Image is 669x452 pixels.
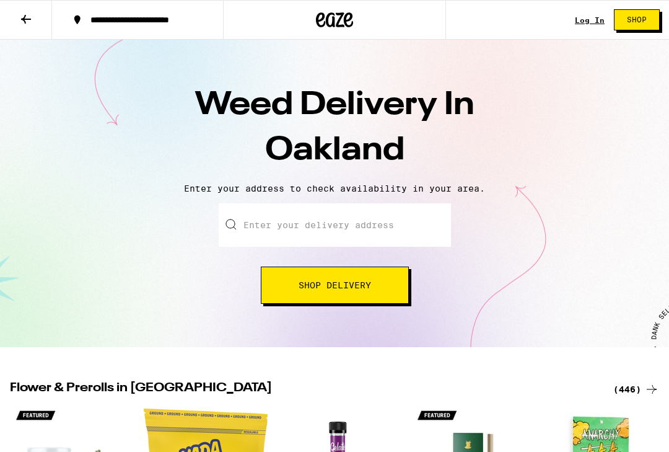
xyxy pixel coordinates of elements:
[613,382,659,397] a: (446)
[605,9,669,30] a: Shop
[614,9,660,30] button: Shop
[118,83,551,174] h1: Weed Delivery In
[627,16,647,24] span: Shop
[12,184,657,193] p: Enter your address to check availability in your area.
[265,135,404,167] span: Oakland
[575,16,605,24] a: Log In
[10,382,598,397] h2: Flower & Prerolls in [GEOGRAPHIC_DATA]
[219,203,451,247] input: Enter your delivery address
[261,267,409,304] button: Shop Delivery
[299,281,371,290] span: Shop Delivery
